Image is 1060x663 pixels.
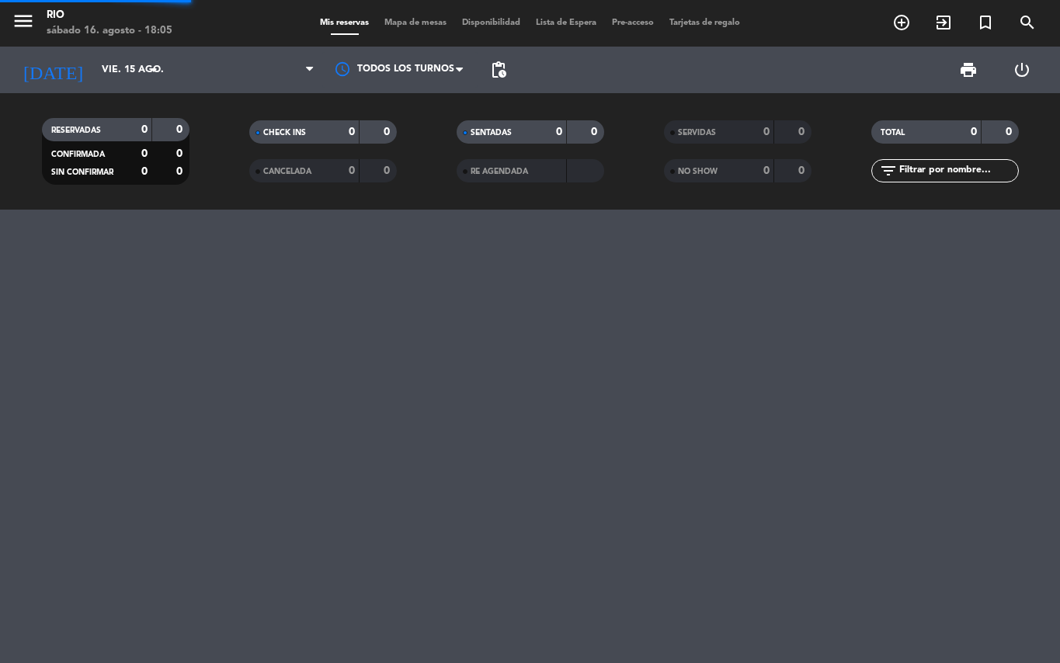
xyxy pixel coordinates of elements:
[141,148,148,159] strong: 0
[384,127,393,137] strong: 0
[1018,13,1037,32] i: search
[263,168,311,175] span: CANCELADA
[12,53,94,87] i: [DATE]
[976,13,995,32] i: turned_in_not
[312,19,377,27] span: Mis reservas
[678,168,718,175] span: NO SHOW
[892,13,911,32] i: add_circle_outline
[471,129,512,137] span: SENTADAS
[763,127,770,137] strong: 0
[454,19,528,27] span: Disponibilidad
[662,19,748,27] span: Tarjetas de regalo
[141,124,148,135] strong: 0
[176,166,186,177] strong: 0
[528,19,604,27] span: Lista de Espera
[12,9,35,38] button: menu
[1006,127,1015,137] strong: 0
[959,61,978,79] span: print
[591,127,600,137] strong: 0
[995,47,1048,93] div: LOG OUT
[263,129,306,137] span: CHECK INS
[798,165,808,176] strong: 0
[47,23,172,39] div: sábado 16. agosto - 18:05
[377,19,454,27] span: Mapa de mesas
[1013,61,1031,79] i: power_settings_new
[47,8,172,23] div: Rio
[51,151,105,158] span: CONFIRMADA
[489,61,508,79] span: pending_actions
[604,19,662,27] span: Pre-acceso
[349,165,355,176] strong: 0
[881,129,905,137] span: TOTAL
[763,165,770,176] strong: 0
[384,165,393,176] strong: 0
[176,148,186,159] strong: 0
[12,9,35,33] i: menu
[51,127,101,134] span: RESERVADAS
[898,162,1018,179] input: Filtrar por nombre...
[471,168,528,175] span: RE AGENDADA
[556,127,562,137] strong: 0
[971,127,977,137] strong: 0
[349,127,355,137] strong: 0
[934,13,953,32] i: exit_to_app
[176,124,186,135] strong: 0
[144,61,163,79] i: arrow_drop_down
[879,161,898,180] i: filter_list
[51,168,113,176] span: SIN CONFIRMAR
[141,166,148,177] strong: 0
[798,127,808,137] strong: 0
[678,129,716,137] span: SERVIDAS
